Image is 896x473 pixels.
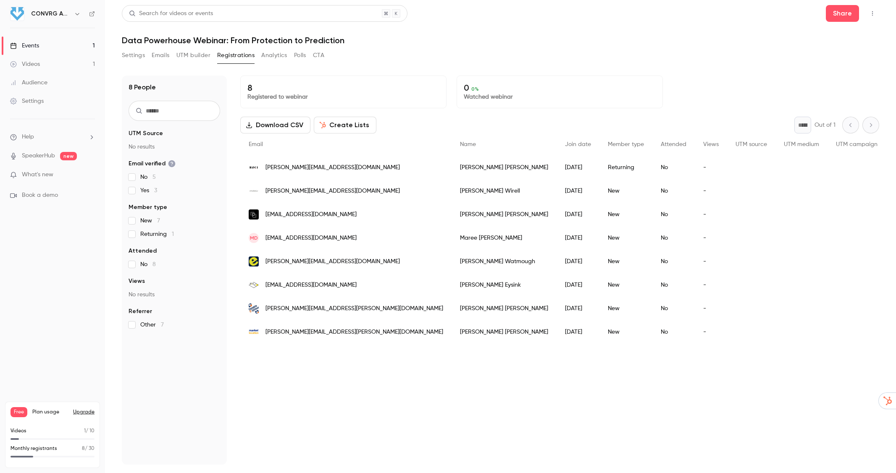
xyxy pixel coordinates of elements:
[736,141,767,147] span: UTM source
[140,230,174,238] span: Returning
[172,231,174,237] span: 1
[129,203,167,212] span: Member type
[140,217,160,225] span: New
[250,234,258,242] span: MD
[152,49,169,62] button: Emails
[129,159,176,168] span: Email verified
[140,173,156,181] span: No
[265,328,443,337] span: [PERSON_NAME][EMAIL_ADDRESS][PERSON_NAME][DOMAIN_NAME]
[11,427,26,435] p: Videos
[157,218,160,224] span: 7
[31,10,71,18] h6: CONVRG Agency
[261,49,287,62] button: Analytics
[152,174,156,180] span: 5
[557,250,599,273] div: [DATE]
[129,290,220,299] p: No results
[695,179,727,203] div: -
[557,156,599,179] div: [DATE]
[652,203,695,226] div: No
[695,226,727,250] div: -
[129,277,145,285] span: Views
[265,257,400,266] span: [PERSON_NAME][EMAIL_ADDRESS][DOMAIN_NAME]
[265,304,443,313] span: [PERSON_NAME][EMAIL_ADDRESS][PERSON_NAME][DOMAIN_NAME]
[249,209,259,220] img: parallelinnovations.co.uk
[452,250,557,273] div: [PERSON_NAME] Watmough
[152,261,156,267] span: 8
[154,188,157,193] span: 3
[471,86,479,92] span: 0 %
[452,203,557,226] div: [PERSON_NAME] [PERSON_NAME]
[11,445,57,452] p: Monthly registrants
[557,226,599,250] div: [DATE]
[249,162,259,172] img: roci.co.uk
[10,60,40,68] div: Videos
[249,280,259,290] img: wheretostart.co
[32,409,68,416] span: Plan usage
[557,297,599,320] div: [DATE]
[452,156,557,179] div: [PERSON_NAME] [PERSON_NAME]
[82,445,95,452] p: / 30
[22,152,55,160] a: SpeakerHub
[294,49,306,62] button: Polls
[247,83,439,93] p: 8
[452,273,557,297] div: [PERSON_NAME] Eysink
[247,93,439,101] p: Registered to webinar
[599,203,652,226] div: New
[129,9,213,18] div: Search for videos or events
[10,42,39,50] div: Events
[10,78,47,87] div: Audience
[11,407,27,417] span: Free
[599,226,652,250] div: New
[122,49,145,62] button: Settings
[599,320,652,344] div: New
[652,320,695,344] div: No
[599,156,652,179] div: Returning
[565,141,591,147] span: Join date
[84,429,86,434] span: 1
[129,129,163,138] span: UTM Source
[73,409,95,416] button: Upgrade
[599,179,652,203] div: New
[140,321,164,329] span: Other
[452,179,557,203] div: [PERSON_NAME] Wirell
[464,83,656,93] p: 0
[129,129,220,329] section: facet-groups
[464,93,656,101] p: Watched webinar
[129,307,152,316] span: Referrer
[703,141,719,147] span: Views
[460,141,476,147] span: Name
[265,281,357,290] span: [EMAIL_ADDRESS][DOMAIN_NAME]
[122,35,879,45] h1: Data Powerhouse Webinar: From Protection to Prediction
[452,320,557,344] div: [PERSON_NAME] [PERSON_NAME]
[249,327,259,337] img: marketlocation.co.uk
[249,256,259,267] img: humnize.com
[22,191,58,200] span: Book a demo
[129,143,220,151] p: No results
[661,141,686,147] span: Attended
[695,250,727,273] div: -
[265,163,400,172] span: [PERSON_NAME][EMAIL_ADDRESS][DOMAIN_NAME]
[784,141,819,147] span: UTM medium
[82,446,85,451] span: 8
[652,179,695,203] div: No
[249,141,263,147] span: Email
[557,273,599,297] div: [DATE]
[599,273,652,297] div: New
[695,273,727,297] div: -
[695,203,727,226] div: -
[240,117,310,133] button: Download CSV
[217,49,255,62] button: Registrations
[265,210,357,219] span: [EMAIL_ADDRESS][DOMAIN_NAME]
[695,320,727,344] div: -
[22,133,34,141] span: Help
[652,226,695,250] div: No
[815,121,836,129] p: Out of 1
[557,320,599,344] div: [DATE]
[60,152,77,160] span: new
[652,273,695,297] div: No
[249,303,259,314] img: cit-sys.co.uk
[22,170,53,179] span: What's new
[557,179,599,203] div: [DATE]
[314,117,376,133] button: Create Lists
[140,260,156,269] span: No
